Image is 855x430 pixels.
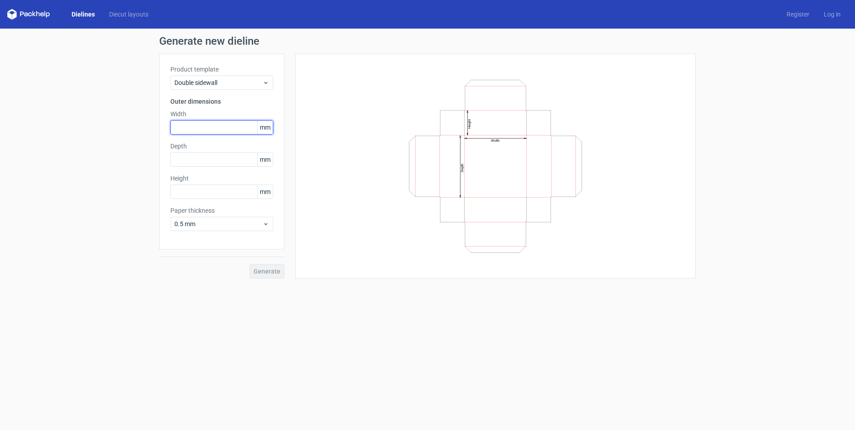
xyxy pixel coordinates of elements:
label: Paper thickness [170,206,273,215]
label: Height [170,174,273,183]
label: Width [170,110,273,118]
span: Double sidewall [174,78,262,87]
span: mm [257,153,273,166]
span: 0.5 mm [174,219,262,228]
span: mm [257,121,273,134]
text: Height [467,119,471,129]
a: Diecut layouts [102,10,156,19]
a: Log in [817,10,848,19]
span: mm [257,185,273,198]
label: Depth [170,142,273,151]
h1: Generate new dieline [159,36,696,46]
a: Dielines [64,10,102,19]
h3: Outer dimensions [170,97,273,106]
text: Depth [460,163,464,172]
a: Register [779,10,817,19]
text: Width [491,139,499,143]
label: Product template [170,65,273,74]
